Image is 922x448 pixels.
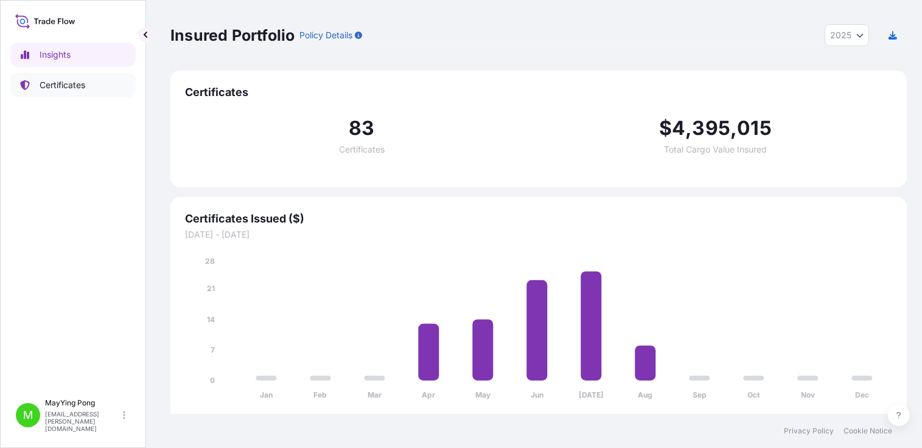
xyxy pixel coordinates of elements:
tspan: 28 [205,257,215,266]
tspan: 0 [210,376,215,385]
span: , [685,119,692,138]
tspan: Apr [422,391,436,400]
a: Privacy Policy [784,426,834,436]
a: Insights [10,43,136,67]
p: [EMAIL_ADDRESS][PERSON_NAME][DOMAIN_NAME] [45,410,120,432]
span: 2025 [830,29,851,41]
tspan: Aug [638,391,653,400]
tspan: Jun [531,391,543,400]
tspan: Mar [368,391,382,400]
p: MayYing Pong [45,398,120,408]
tspan: Oct [748,391,761,400]
tspan: 7 [211,345,215,354]
tspan: 14 [207,315,215,324]
tspan: 21 [207,284,215,294]
span: Certificates [185,85,892,100]
tspan: May [475,391,491,400]
button: Year Selector [825,24,869,46]
tspan: Nov [801,391,815,400]
tspan: [DATE] [579,391,604,400]
span: Total Cargo Value Insured [664,145,767,154]
span: M [23,409,33,421]
tspan: Dec [855,391,869,400]
span: 83 [349,119,374,138]
a: Certificates [10,73,136,97]
span: Certificates Issued ($) [185,212,892,226]
span: 4 [672,119,685,138]
span: [DATE] - [DATE] [185,229,892,241]
span: 015 [737,119,772,138]
p: Insured Portfolio [170,26,295,45]
span: 395 [693,119,731,138]
tspan: Jan [260,391,273,400]
span: Certificates [339,145,385,154]
span: $ [659,119,672,138]
a: Cookie Notice [843,426,892,436]
p: Insights [40,49,71,61]
p: Policy Details [299,29,352,41]
p: Certificates [40,79,85,91]
span: , [730,119,737,138]
tspan: Feb [314,391,327,400]
tspan: Sep [693,391,707,400]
